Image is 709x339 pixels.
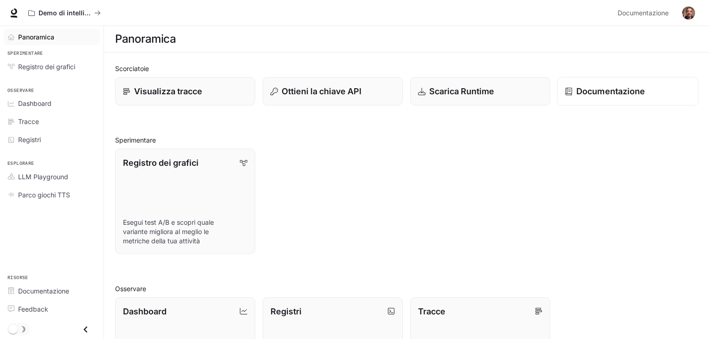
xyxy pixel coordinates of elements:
[271,306,302,316] font: Registri
[18,63,75,71] font: Registro dei grafici
[115,65,149,72] font: Scorciatoie
[4,301,100,317] a: Feedback
[7,160,34,166] font: Esplorare
[123,306,167,316] font: Dashboard
[8,324,18,334] span: Attiva/disattiva la modalità scura
[282,86,361,96] font: Ottieni la chiave API
[7,50,43,56] font: Sperimentare
[18,136,41,143] font: Registri
[679,4,698,22] button: Avatar utente
[18,33,54,41] font: Panoramica
[115,136,156,144] font: Sperimentare
[7,274,28,280] font: Risorse
[429,86,494,96] font: Scarica Runtime
[263,77,403,105] button: Ottieni la chiave API
[4,283,100,299] a: Documentazione
[18,305,48,313] font: Feedback
[418,306,445,316] font: Tracce
[18,117,39,125] font: Tracce
[39,9,172,17] font: Demo di intelligenza artificiale nel mondo
[18,287,69,295] font: Documentazione
[18,99,52,107] font: Dashboard
[123,218,214,245] font: Esegui test A/B e scopri quale variante migliora al meglio le metriche della tua attività
[682,7,695,20] img: Avatar utente
[557,77,698,106] a: Documentazione
[576,86,645,96] font: Documentazione
[123,158,199,168] font: Registro dei grafici
[4,59,100,75] a: Registro dei grafici
[18,173,68,181] font: LLM Playground
[618,9,669,17] font: Documentazione
[4,95,100,111] a: Dashboard
[410,77,550,105] a: Scarica Runtime
[115,285,146,293] font: Osservare
[134,86,202,96] font: Visualizza tracce
[115,149,255,254] a: Registro dei graficiEsegui test A/B e scopri quale variante migliora al meglio le metriche della ...
[4,131,100,148] a: Registri
[4,169,100,185] a: LLM Playground
[18,191,70,199] font: Parco giochi TTS
[4,113,100,130] a: Tracce
[614,4,676,22] a: Documentazione
[115,32,176,46] font: Panoramica
[75,320,96,339] button: Chiudi cassetto
[24,4,105,22] button: Tutti gli spazi di lavoro
[4,29,100,45] a: Panoramica
[4,187,100,203] a: Parco giochi TTS
[7,87,34,93] font: Osservare
[115,77,255,105] a: Visualizza tracce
